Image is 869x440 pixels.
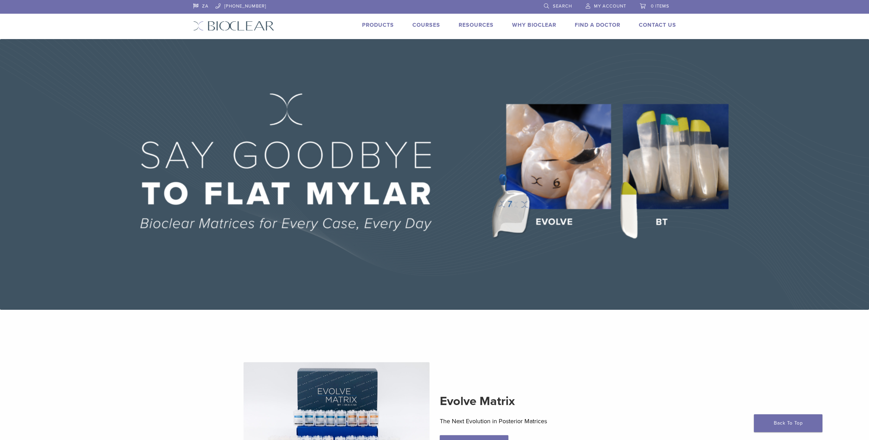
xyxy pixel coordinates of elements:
a: Why Bioclear [512,22,556,28]
a: Courses [412,22,440,28]
a: Back To Top [754,414,822,432]
span: 0 items [651,3,669,9]
a: Find A Doctor [575,22,620,28]
h2: Evolve Matrix [440,393,626,410]
span: Search [553,3,572,9]
p: The Next Evolution in Posterior Matrices [440,416,626,426]
a: Contact Us [639,22,676,28]
span: My Account [594,3,626,9]
a: Products [362,22,394,28]
img: Bioclear [193,21,274,31]
a: Resources [459,22,494,28]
